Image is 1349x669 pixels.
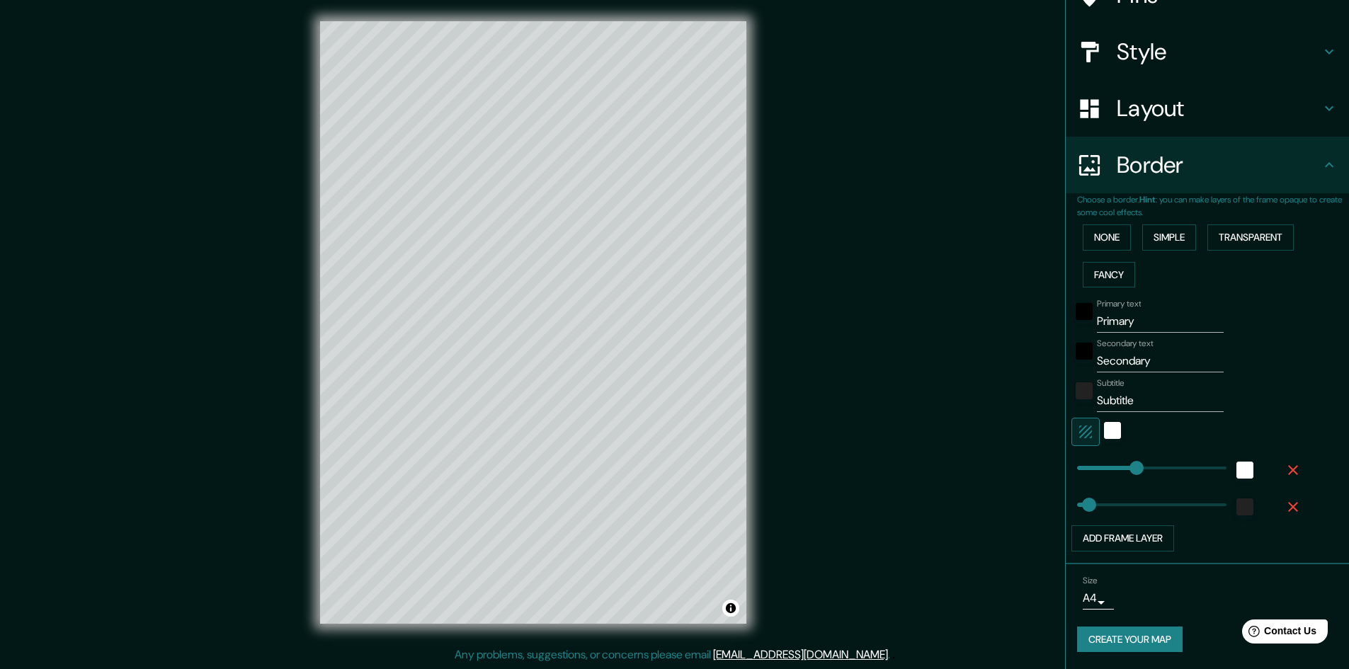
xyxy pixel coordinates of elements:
p: Choose a border. : you can make layers of the frame opaque to create some cool effects. [1077,193,1349,219]
button: white [1104,422,1121,439]
div: . [892,646,895,663]
label: Subtitle [1097,377,1125,389]
button: color-222222 [1076,382,1093,399]
button: black [1076,303,1093,320]
button: Add frame layer [1071,525,1174,551]
button: color-222222 [1236,498,1253,515]
label: Size [1083,574,1098,586]
div: Style [1066,23,1349,80]
button: None [1083,224,1131,251]
button: black [1076,343,1093,360]
button: Create your map [1077,627,1183,653]
label: Secondary text [1097,338,1154,350]
a: [EMAIL_ADDRESS][DOMAIN_NAME] [713,647,888,662]
h4: Border [1117,151,1321,179]
div: A4 [1083,587,1114,610]
button: Simple [1142,224,1196,251]
h4: Style [1117,38,1321,66]
button: Fancy [1083,262,1135,288]
h4: Layout [1117,94,1321,122]
div: Layout [1066,80,1349,137]
label: Primary text [1097,298,1141,310]
div: Border [1066,137,1349,193]
iframe: Help widget launcher [1223,614,1333,653]
button: Transparent [1207,224,1294,251]
div: . [890,646,892,663]
b: Hint [1139,194,1156,205]
button: Toggle attribution [722,600,739,617]
p: Any problems, suggestions, or concerns please email . [455,646,890,663]
button: white [1236,462,1253,479]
